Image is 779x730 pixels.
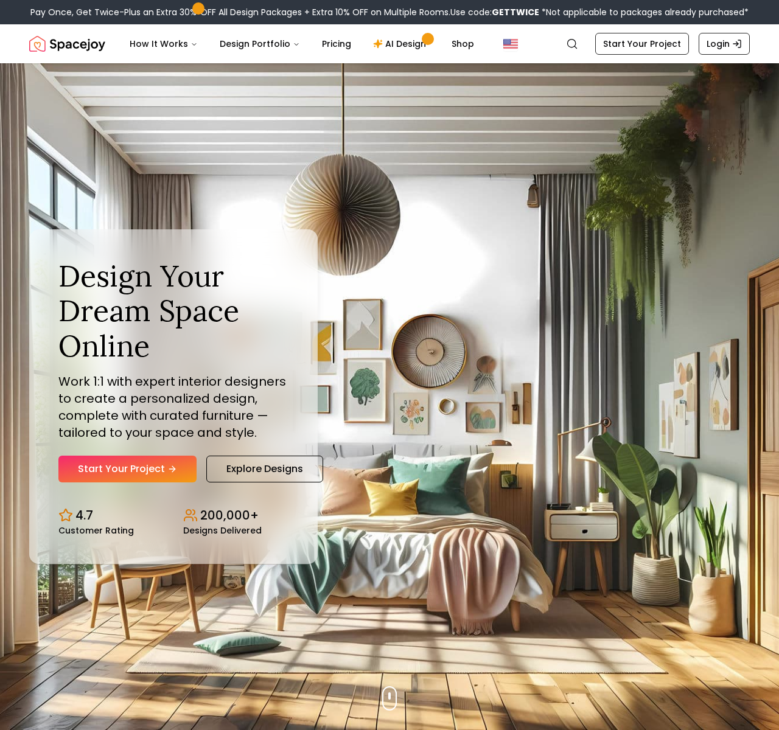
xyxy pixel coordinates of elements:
[699,33,750,55] a: Login
[183,526,262,535] small: Designs Delivered
[595,33,689,55] a: Start Your Project
[210,32,310,56] button: Design Portfolio
[120,32,208,56] button: How It Works
[29,32,105,56] img: Spacejoy Logo
[200,507,259,524] p: 200,000+
[58,456,197,482] a: Start Your Project
[120,32,484,56] nav: Main
[206,456,323,482] a: Explore Designs
[29,24,750,63] nav: Global
[492,6,539,18] b: GETTWICE
[312,32,361,56] a: Pricing
[30,6,749,18] div: Pay Once, Get Twice-Plus an Extra 30% OFF All Design Packages + Extra 10% OFF on Multiple Rooms.
[58,259,288,364] h1: Design Your Dream Space Online
[450,6,539,18] span: Use code:
[58,373,288,441] p: Work 1:1 with expert interior designers to create a personalized design, complete with curated fu...
[58,497,288,535] div: Design stats
[58,526,134,535] small: Customer Rating
[503,36,518,51] img: United States
[29,32,105,56] a: Spacejoy
[539,6,749,18] span: *Not applicable to packages already purchased*
[75,507,93,524] p: 4.7
[442,32,484,56] a: Shop
[363,32,439,56] a: AI Design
